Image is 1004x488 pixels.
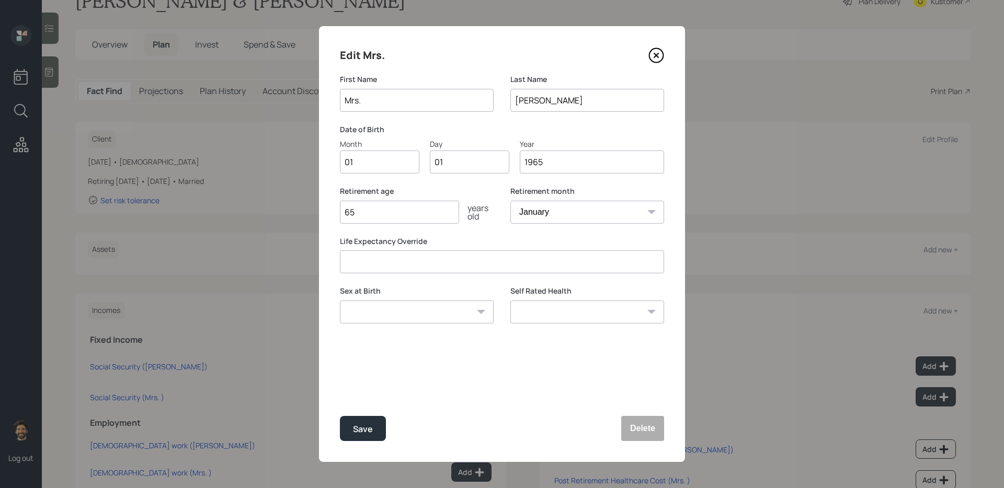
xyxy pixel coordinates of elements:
label: Self Rated Health [510,286,664,296]
div: years old [459,204,494,220]
div: Day [430,138,509,149]
input: Month [340,150,419,173]
div: Year [520,138,664,149]
label: Retirement age [340,186,494,196]
label: Date of Birth [340,124,664,135]
div: Save [353,422,373,436]
label: First Name [340,74,494,85]
label: Retirement month [510,186,664,196]
input: Day [430,150,509,173]
label: Sex at Birth [340,286,494,296]
label: Last Name [510,74,664,85]
h4: Edit Mrs. [340,47,385,64]
div: Month [340,138,419,149]
button: Delete [621,416,664,441]
input: Year [520,150,664,173]
button: Save [340,416,386,441]
label: Life Expectancy Override [340,236,664,247]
